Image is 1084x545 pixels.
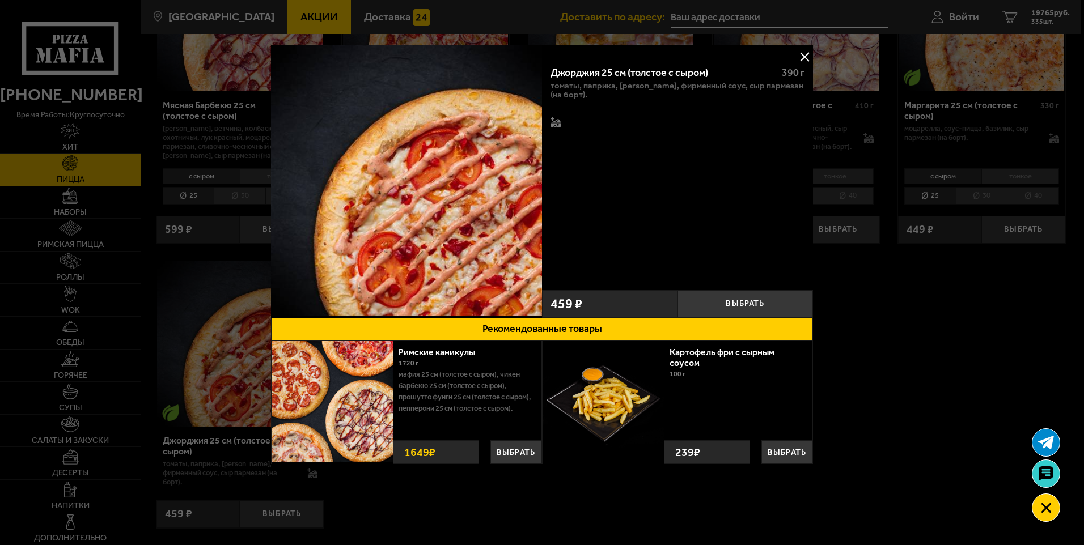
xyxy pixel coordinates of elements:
[399,359,418,367] span: 1720 г
[672,441,703,463] strong: 239 ₽
[490,440,541,464] button: Выбрать
[670,370,685,378] span: 100 г
[551,297,582,311] span: 459 ₽
[670,347,774,368] a: Картофель фри с сырным соусом
[401,441,438,463] strong: 1649 ₽
[551,67,772,79] div: Джорджия 25 см (толстое с сыром)
[782,66,804,79] span: 390 г
[399,369,533,414] p: Мафия 25 см (толстое с сыром), Чикен Барбекю 25 см (толстое с сыром), Прошутто Фунги 25 см (толст...
[677,290,813,318] button: Выбрать
[271,318,813,341] button: Рекомендованные товары
[271,45,542,318] a: Джорджия 25 см (толстое с сыром)
[399,347,486,357] a: Римские каникулы
[271,45,542,316] img: Джорджия 25 см (толстое с сыром)
[761,440,812,464] button: Выбрать
[551,82,804,100] p: томаты, паприка, [PERSON_NAME], фирменный соус, сыр пармезан (на борт).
